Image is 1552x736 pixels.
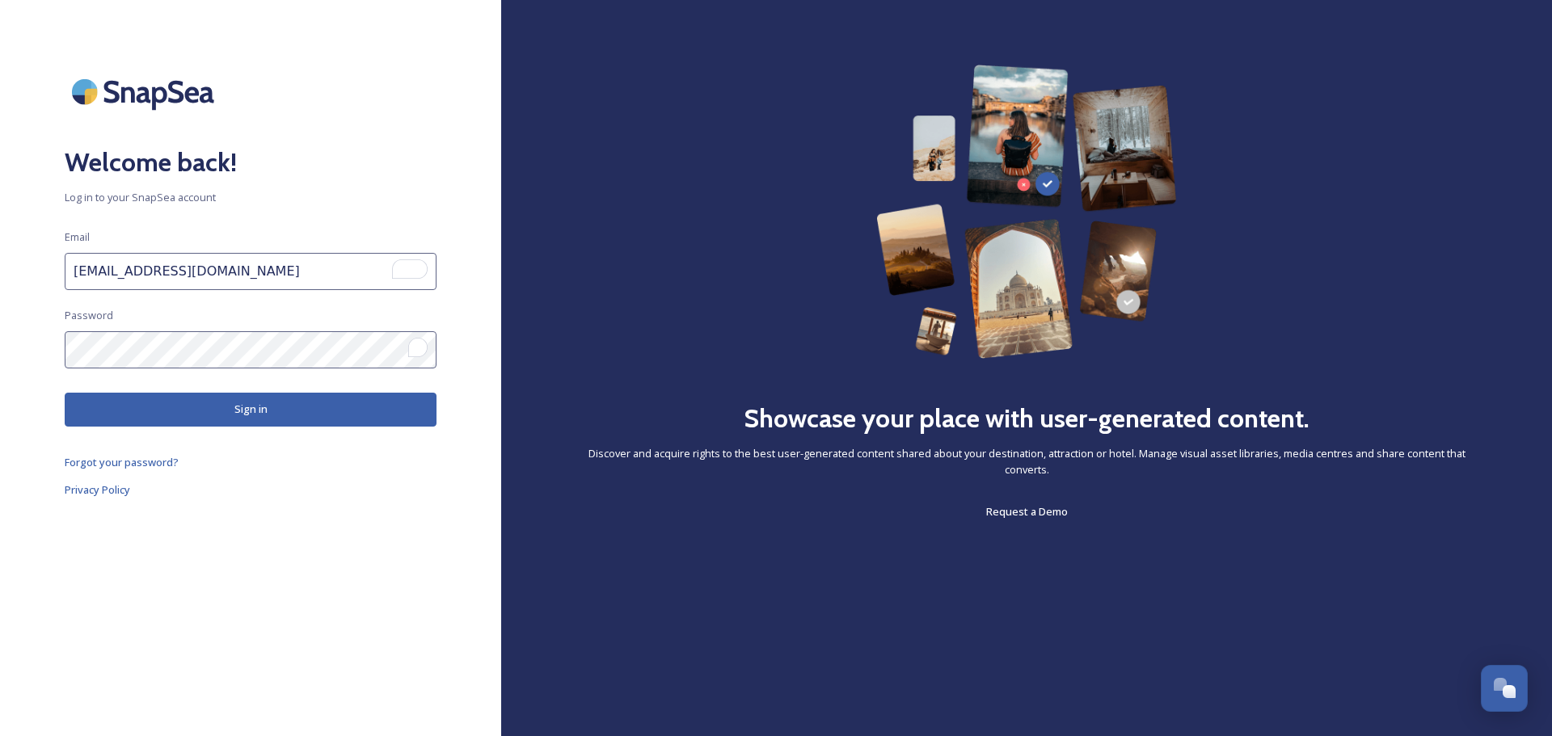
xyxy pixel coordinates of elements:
span: Forgot your password? [65,455,179,469]
h2: Welcome back! [65,143,436,182]
button: Sign in [65,393,436,426]
h2: Showcase your place with user-generated content. [744,399,1309,438]
span: Email [65,229,90,245]
a: Privacy Policy [65,480,436,499]
a: Forgot your password? [65,452,436,472]
img: SnapSea Logo [65,65,226,119]
img: 63b42ca75bacad526042e722_Group%20154-p-800.png [876,65,1177,359]
span: Privacy Policy [65,482,130,497]
span: Discover and acquire rights to the best user-generated content shared about your destination, att... [566,446,1487,477]
span: Request a Demo [986,504,1068,519]
a: Request a Demo [986,502,1068,521]
span: Password [65,308,113,323]
input: To enrich screen reader interactions, please activate Accessibility in Grammarly extension settings [65,331,436,368]
input: To enrich screen reader interactions, please activate Accessibility in Grammarly extension settings [65,253,436,290]
span: Log in to your SnapSea account [65,190,436,205]
button: Open Chat [1481,665,1528,712]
